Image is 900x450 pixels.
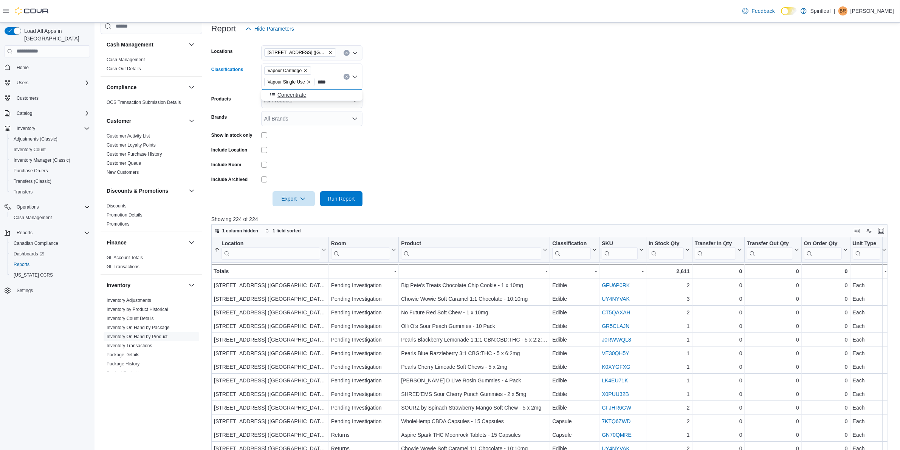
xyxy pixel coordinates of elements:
[211,162,241,168] label: Include Room
[401,294,547,303] div: Chowie Wowie Soft Caramel 1:1 Chocolate - 10:10mg
[694,335,742,344] div: 0
[11,145,90,154] span: Inventory Count
[17,125,35,131] span: Inventory
[11,156,90,165] span: Inventory Manager (Classic)
[187,40,196,49] button: Cash Management
[254,25,294,32] span: Hide Parameters
[852,240,886,259] button: Unit Type
[552,281,597,290] div: Edible
[838,6,847,15] div: Brian R
[331,240,396,259] button: Room
[8,238,93,249] button: Canadian Compliance
[320,191,362,206] button: Run Report
[602,418,630,424] a: 7KTQ6ZWD
[2,108,93,119] button: Catalog
[14,93,90,103] span: Customers
[11,213,55,222] a: Cash Management
[107,41,153,48] h3: Cash Management
[107,169,139,175] span: New Customers
[264,78,314,86] span: Vapour Single Use
[8,259,93,270] button: Reports
[552,294,597,303] div: Edible
[14,109,90,118] span: Catalog
[14,157,70,163] span: Inventory Manager (Classic)
[11,145,49,154] a: Inventory Count
[328,195,355,203] span: Run Report
[11,260,33,269] a: Reports
[107,221,130,227] a: Promotions
[602,377,628,384] a: LK4EU71K
[101,55,202,76] div: Cash Management
[187,116,196,125] button: Customer
[17,204,39,210] span: Operations
[14,228,36,237] button: Reports
[101,201,202,232] div: Discounts & Promotions
[101,253,202,274] div: Finance
[107,212,143,218] span: Promotion Details
[107,306,168,312] span: Inventory by Product Historical
[107,352,139,357] a: Package Details
[107,370,146,376] a: Product Expirations
[401,240,547,259] button: Product
[107,325,170,330] a: Inventory On Hand by Package
[107,66,141,72] span: Cash Out Details
[107,142,156,148] span: Customer Loyalty Points
[273,228,301,234] span: 1 field sorted
[2,123,93,134] button: Inventory
[14,251,44,257] span: Dashboards
[187,238,196,247] button: Finance
[840,6,846,15] span: BR
[214,294,326,303] div: [STREET_ADDRESS] ([GEOGRAPHIC_DATA])
[15,7,49,15] img: Cova
[17,110,32,116] span: Catalog
[11,135,60,144] a: Adjustments (Classic)
[214,267,326,276] div: Totals
[602,391,629,397] a: X0PUU32B
[211,48,233,54] label: Locations
[331,240,390,247] div: Room
[107,187,168,195] h3: Discounts & Promotions
[602,240,638,259] div: SKU URL
[804,349,848,358] div: 0
[11,187,90,196] span: Transfers
[214,281,326,290] div: [STREET_ADDRESS] ([GEOGRAPHIC_DATA])
[11,249,47,258] a: Dashboards
[11,271,90,280] span: Washington CCRS
[107,117,131,125] h3: Customer
[852,240,880,247] div: Unit Type
[810,6,831,15] p: Spiritleaf
[401,308,547,317] div: No Future Red Soft Chew - 1 x 10mg
[17,230,33,236] span: Reports
[602,296,630,302] a: UY4NYVAK
[401,349,547,358] div: Pearls Blue Razzleberry 3:1 CBG:THC - 5 x 6:2mg
[804,240,848,259] button: On Order Qty
[804,240,842,259] div: On Order Qty
[222,240,320,259] div: Location
[107,281,186,289] button: Inventory
[694,240,742,259] button: Transfer In Qty
[8,144,93,155] button: Inventory Count
[552,267,597,276] div: -
[107,41,186,48] button: Cash Management
[694,240,736,247] div: Transfer In Qty
[852,349,886,358] div: Each
[852,281,886,290] div: Each
[8,165,93,176] button: Purchase Orders
[107,315,154,322] span: Inventory Count Details
[107,334,167,340] span: Inventory On Hand by Product
[401,240,541,247] div: Product
[14,63,90,72] span: Home
[214,349,326,358] div: [STREET_ADDRESS] ([GEOGRAPHIC_DATA])
[852,322,886,331] div: Each
[214,308,326,317] div: [STREET_ADDRESS] ([GEOGRAPHIC_DATA])
[14,228,90,237] span: Reports
[2,93,93,104] button: Customers
[694,281,742,290] div: 0
[649,308,690,317] div: 2
[834,6,835,15] p: |
[107,100,181,105] a: OCS Transaction Submission Details
[602,323,629,329] a: GR5CLAJN
[850,6,894,15] p: [PERSON_NAME]
[11,177,90,186] span: Transfers (Classic)
[602,337,631,343] a: J0RWWQL8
